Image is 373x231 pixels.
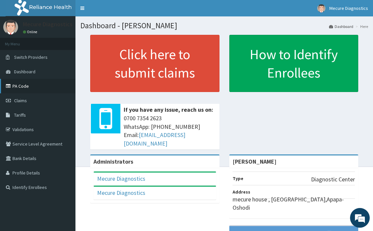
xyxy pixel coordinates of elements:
p: Diagnostic Center [311,175,355,184]
b: Administrators [93,158,133,165]
b: Type [233,175,243,181]
a: Mecure Diagnostics [97,175,145,182]
a: Online [23,30,39,34]
strong: [PERSON_NAME] [233,158,277,165]
p: mecure house , [GEOGRAPHIC_DATA],Apapa-Oshodi [233,195,355,212]
a: How to Identify Enrollees [229,35,359,92]
span: Claims [14,98,27,104]
a: Click here to submit claims [90,35,219,92]
span: 0700 7354 2623 WhatsApp: [PHONE_NUMBER] Email: [124,114,216,148]
p: Mecure Diagnostics [23,21,73,27]
span: Mecure Diagnostics [329,5,368,11]
span: Tariffs [14,112,26,118]
h1: Dashboard - [PERSON_NAME] [80,21,368,30]
li: Here [354,24,368,29]
span: Dashboard [14,69,35,75]
b: If you have any issue, reach us on: [124,106,213,113]
img: User Image [317,4,325,12]
a: Dashboard [329,24,353,29]
b: Address [233,189,250,195]
img: User Image [3,20,18,35]
span: Switch Providers [14,54,48,60]
a: Mecure Diagnostics [97,189,145,196]
a: [EMAIL_ADDRESS][DOMAIN_NAME] [124,131,185,147]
